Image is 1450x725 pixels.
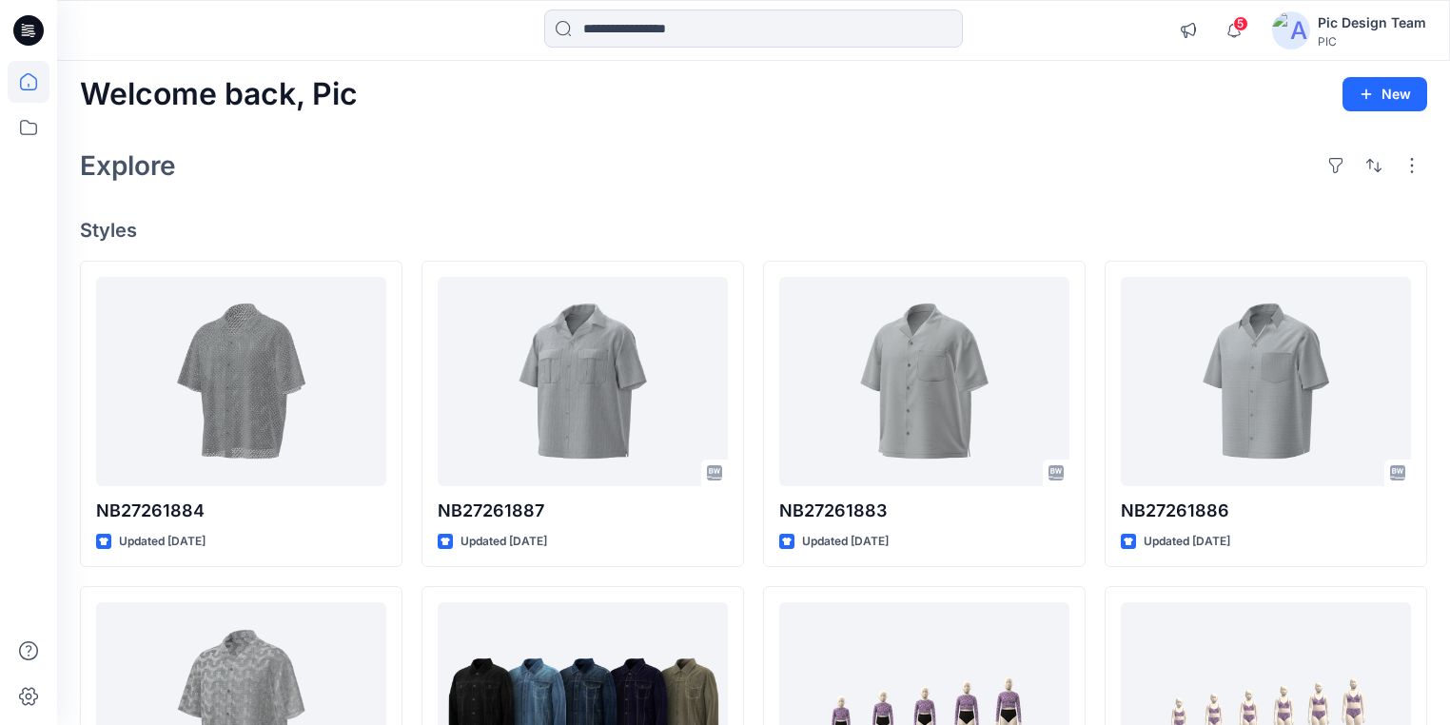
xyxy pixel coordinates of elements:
p: Updated [DATE] [802,532,889,552]
p: Updated [DATE] [1144,532,1230,552]
div: PIC [1318,34,1426,49]
p: Updated [DATE] [119,532,206,552]
h4: Styles [80,219,1427,242]
a: NB27261887 [438,277,728,486]
a: NB27261883 [779,277,1069,486]
button: New [1342,77,1427,111]
p: NB27261883 [779,498,1069,524]
img: avatar [1272,11,1310,49]
p: NB27261887 [438,498,728,524]
p: NB27261884 [96,498,386,524]
span: 5 [1233,16,1248,31]
a: NB27261884 [96,277,386,486]
p: Updated [DATE] [460,532,547,552]
h2: Explore [80,150,176,181]
p: NB27261886 [1121,498,1411,524]
h2: Welcome back, Pic [80,77,358,112]
div: Pic Design Team [1318,11,1426,34]
a: NB27261886 [1121,277,1411,486]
